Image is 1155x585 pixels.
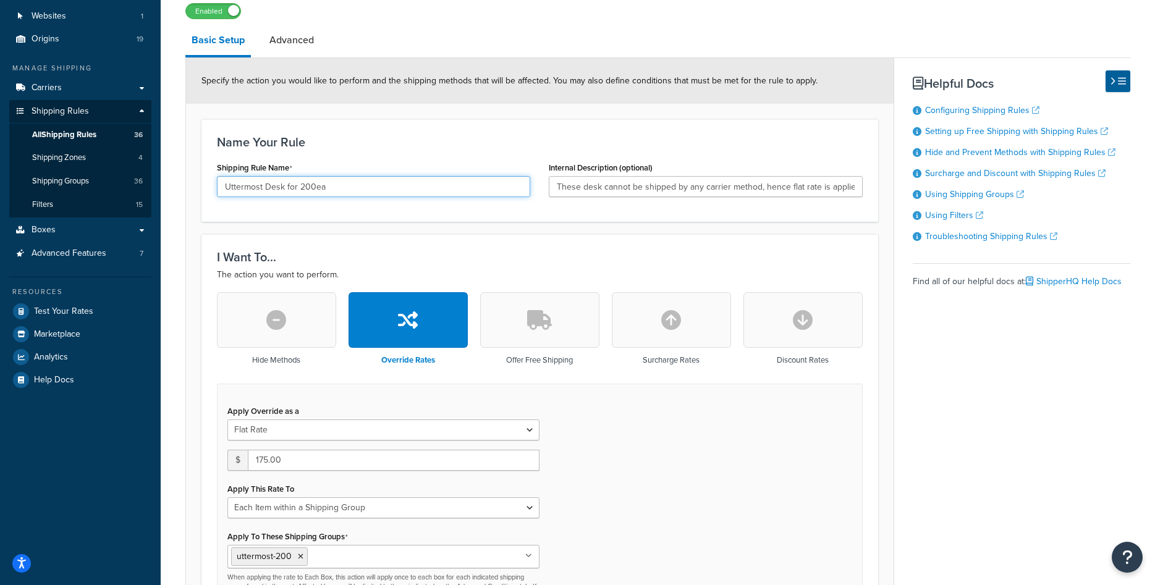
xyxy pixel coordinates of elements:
[549,163,653,172] label: Internal Description (optional)
[9,5,151,28] a: Websites1
[34,329,80,340] span: Marketplace
[9,369,151,391] a: Help Docs
[227,484,294,494] label: Apply This Rate To
[9,287,151,297] div: Resources
[9,100,151,217] li: Shipping Rules
[34,375,74,385] span: Help Docs
[32,106,89,117] span: Shipping Rules
[34,352,68,363] span: Analytics
[138,153,143,163] span: 4
[34,306,93,317] span: Test Your Rates
[9,28,151,51] a: Origins19
[9,193,151,216] a: Filters15
[9,100,151,123] a: Shipping Rules
[32,176,89,187] span: Shipping Groups
[9,323,151,345] a: Marketplace
[925,104,1039,117] a: Configuring Shipping Rules
[9,170,151,193] li: Shipping Groups
[9,28,151,51] li: Origins
[140,248,143,259] span: 7
[506,356,573,364] h3: Offer Free Shipping
[217,163,292,173] label: Shipping Rule Name
[32,11,66,22] span: Websites
[134,176,143,187] span: 36
[32,130,96,140] span: All Shipping Rules
[925,146,1115,159] a: Hide and Prevent Methods with Shipping Rules
[217,250,863,264] h3: I Want To...
[217,135,863,149] h3: Name Your Rule
[227,450,248,471] span: $
[9,170,151,193] a: Shipping Groups36
[9,242,151,265] li: Advanced Features
[9,300,151,322] a: Test Your Rates
[913,263,1130,290] div: Find all of our helpful docs at:
[185,25,251,57] a: Basic Setup
[925,209,983,222] a: Using Filters
[1112,542,1143,573] button: Open Resource Center
[9,146,151,169] a: Shipping Zones4
[32,248,106,259] span: Advanced Features
[32,200,53,210] span: Filters
[227,406,299,416] label: Apply Override as a
[237,550,292,563] span: uttermost-200
[9,242,151,265] a: Advanced Features7
[9,124,151,146] a: AllShipping Rules36
[217,267,863,282] p: The action you want to perform.
[9,63,151,74] div: Manage Shipping
[925,167,1106,180] a: Surcharge and Discount with Shipping Rules
[201,74,818,87] span: Specify the action you would like to perform and the shipping methods that will be affected. You ...
[32,153,86,163] span: Shipping Zones
[9,346,151,368] a: Analytics
[9,146,151,169] li: Shipping Zones
[263,25,320,55] a: Advanced
[137,34,143,44] span: 19
[777,356,829,364] h3: Discount Rates
[9,219,151,242] a: Boxes
[136,200,143,210] span: 15
[9,77,151,99] a: Carriers
[1026,275,1122,288] a: ShipperHQ Help Docs
[186,4,240,19] label: Enabled
[141,11,143,22] span: 1
[925,230,1057,243] a: Troubleshooting Shipping Rules
[134,130,143,140] span: 36
[32,34,59,44] span: Origins
[227,532,348,542] label: Apply To These Shipping Groups
[32,83,62,93] span: Carriers
[925,125,1108,138] a: Setting up Free Shipping with Shipping Rules
[643,356,700,364] h3: Surcharge Rates
[9,5,151,28] li: Websites
[9,193,151,216] li: Filters
[381,356,435,364] h3: Override Rates
[1106,70,1130,92] button: Hide Help Docs
[32,225,56,235] span: Boxes
[925,188,1024,201] a: Using Shipping Groups
[252,356,300,364] h3: Hide Methods
[913,77,1130,90] h3: Helpful Docs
